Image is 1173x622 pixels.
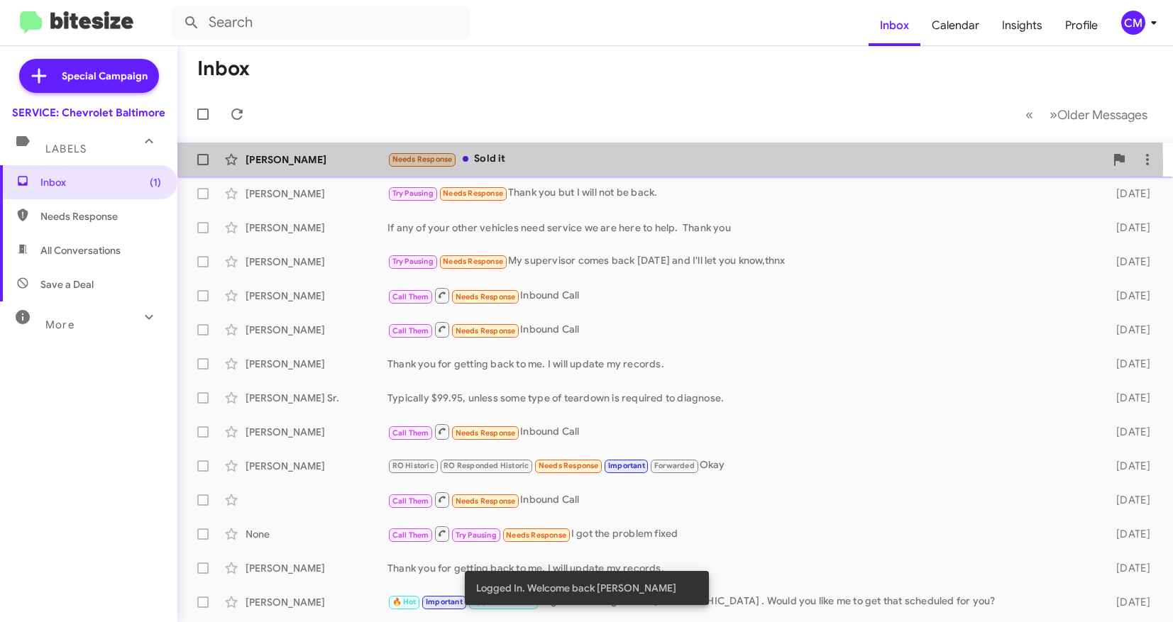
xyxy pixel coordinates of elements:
[246,391,387,405] div: [PERSON_NAME] Sr.
[1096,357,1162,371] div: [DATE]
[387,253,1096,270] div: My supervisor comes back [DATE] and I'll let you know,thnx
[443,189,503,198] span: Needs Response
[392,155,453,164] span: Needs Response
[392,428,429,438] span: Call Them
[1017,100,1042,129] button: Previous
[40,243,121,257] span: All Conversations
[387,391,1096,405] div: Typically $99.95, unless some type of teardown is required to diagnose.
[1096,187,1162,201] div: [DATE]
[392,257,434,266] span: Try Pausing
[1096,221,1162,235] div: [DATE]
[476,581,676,595] span: Logged In. Welcome back [PERSON_NAME]
[246,527,387,541] div: None
[40,209,161,223] span: Needs Response
[1054,5,1109,46] a: Profile
[387,594,1096,610] div: Hi good morning. This is [GEOGRAPHIC_DATA] . Would you like me to get that scheduled for you?
[246,289,387,303] div: [PERSON_NAME]
[387,357,1096,371] div: Thank you for getting back to me. I will update my records.
[1025,106,1033,123] span: «
[443,257,503,266] span: Needs Response
[246,323,387,337] div: [PERSON_NAME]
[150,175,161,189] span: (1)
[387,561,1096,575] div: Thank you for getting back to me. I will update my records.
[45,143,87,155] span: Labels
[40,277,94,291] span: Save a Deal
[62,69,148,83] span: Special Campaign
[1096,255,1162,269] div: [DATE]
[392,597,417,606] span: 🔥 Hot
[539,461,599,470] span: Needs Response
[1096,391,1162,405] div: [DATE]
[45,318,75,331] span: More
[456,326,516,335] span: Needs Response
[1018,100,1156,129] nav: Page navigation example
[197,57,250,80] h1: Inbox
[444,461,529,470] span: RO Responded Historic
[387,287,1096,304] div: Inbound Call
[387,457,1096,474] div: Okay
[246,561,387,575] div: [PERSON_NAME]
[387,185,1096,201] div: Thank you but I will not be back.
[608,461,645,470] span: Important
[392,496,429,506] span: Call Them
[456,496,516,506] span: Needs Response
[1096,289,1162,303] div: [DATE]
[392,292,429,301] span: Call Them
[456,292,516,301] span: Needs Response
[1096,595,1162,609] div: [DATE]
[246,595,387,609] div: [PERSON_NAME]
[19,59,159,93] a: Special Campaign
[246,425,387,439] div: [PERSON_NAME]
[1121,11,1145,35] div: CM
[246,187,387,201] div: [PERSON_NAME]
[869,5,920,46] a: Inbox
[456,428,516,438] span: Needs Response
[1096,527,1162,541] div: [DATE]
[991,5,1054,46] a: Insights
[172,6,470,40] input: Search
[1096,425,1162,439] div: [DATE]
[246,459,387,473] div: [PERSON_NAME]
[40,175,161,189] span: Inbox
[1096,493,1162,507] div: [DATE]
[387,525,1096,543] div: I got the problem fixed
[1096,561,1162,575] div: [DATE]
[1050,106,1057,123] span: »
[246,221,387,235] div: [PERSON_NAME]
[387,221,1096,235] div: If any of your other vehicles need service we are here to help. Thank you
[246,357,387,371] div: [PERSON_NAME]
[12,106,165,120] div: SERVICE: Chevrolet Baltimore
[1041,100,1156,129] button: Next
[456,531,497,540] span: Try Pausing
[392,461,434,470] span: RO Historic
[387,151,1105,167] div: Sold it
[920,5,991,46] a: Calendar
[506,531,566,540] span: Needs Response
[1109,11,1157,35] button: CM
[246,255,387,269] div: [PERSON_NAME]
[426,597,463,606] span: Important
[392,189,434,198] span: Try Pausing
[387,491,1096,509] div: Inbound Call
[1096,459,1162,473] div: [DATE]
[1057,107,1147,123] span: Older Messages
[392,531,429,540] span: Call Them
[1096,323,1162,337] div: [DATE]
[651,460,698,473] span: Forwarded
[387,423,1096,440] div: Inbound Call
[387,321,1096,338] div: Inbound Call
[246,152,387,167] div: [PERSON_NAME]
[392,326,429,335] span: Call Them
